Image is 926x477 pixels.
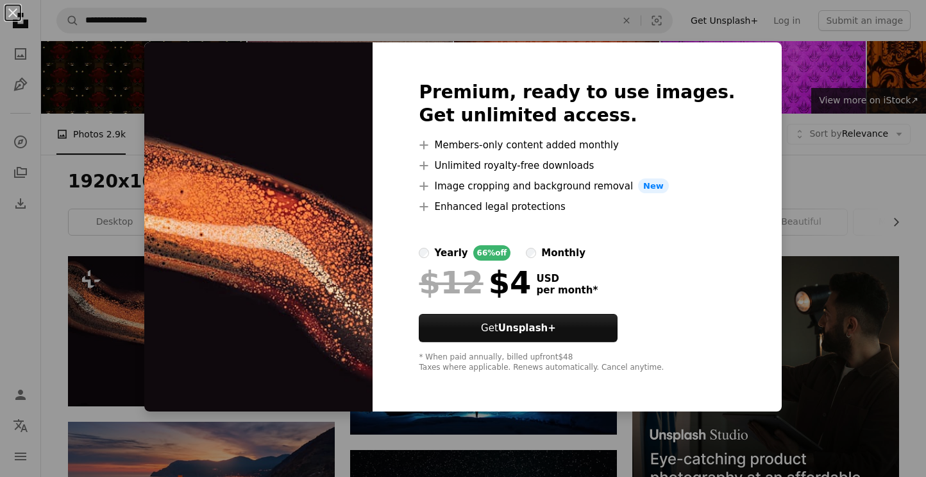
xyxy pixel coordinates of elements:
li: Members-only content added monthly [419,137,735,153]
div: monthly [541,245,585,261]
div: 66% off [473,245,511,261]
h2: Premium, ready to use images. Get unlimited access. [419,81,735,127]
strong: Unsplash+ [498,322,556,334]
div: yearly [434,245,467,261]
div: * When paid annually, billed upfront $48 Taxes where applicable. Renews automatically. Cancel any... [419,352,735,373]
span: New [638,178,669,194]
li: Unlimited royalty-free downloads [419,158,735,173]
li: Image cropping and background removal [419,178,735,194]
input: yearly66%off [419,248,429,258]
input: monthly [526,248,536,258]
span: per month * [536,284,598,296]
button: GetUnsplash+ [419,314,618,342]
span: USD [536,273,598,284]
img: premium_photo-1686685571688-e2a2d9035811 [144,42,373,412]
div: $4 [419,266,531,299]
li: Enhanced legal protections [419,199,735,214]
span: $12 [419,266,483,299]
